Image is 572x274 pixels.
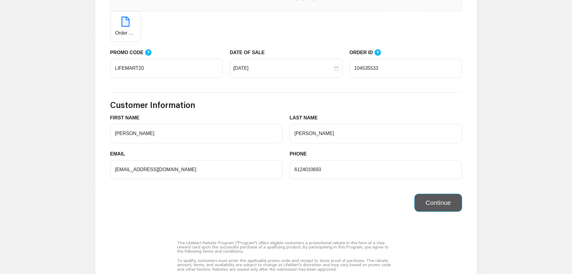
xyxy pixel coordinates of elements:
[290,114,322,122] label: LAST NAME
[110,150,130,158] label: EMAIL
[110,100,462,110] h3: Customer Information
[110,49,158,57] label: PROMO CODE
[177,256,395,274] div: To qualify, customers must enter the applicable promo code and receipt to show proof of purchase....
[177,238,395,256] div: The LifeMart Rebate Program ("Program") offers eligible customers a promotional rebate in the for...
[290,160,462,179] input: PHONE
[290,150,311,158] label: PHONE
[414,194,462,212] button: Continue
[110,114,144,122] label: FIRST NAME
[290,124,462,143] input: LAST NAME
[230,49,269,56] label: DATE OF SALE
[110,124,283,143] input: FIRST NAME
[110,160,283,179] input: EMAIL
[233,65,333,72] input: DATE OF SALE
[350,49,387,57] label: ORDER ID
